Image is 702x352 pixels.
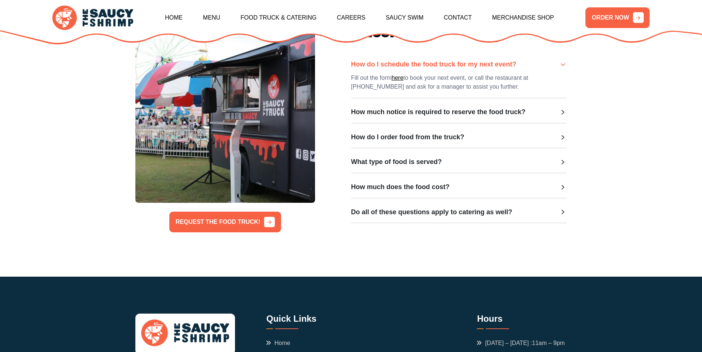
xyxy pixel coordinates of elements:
a: ORDER NOW [585,7,650,28]
h3: Do all of these questions apply to catering as well? [351,208,512,216]
img: logo [141,319,229,346]
img: logo [52,6,134,30]
a: Home [266,339,290,348]
a: Food Truck & Catering [241,2,317,34]
h3: What type of food is served? [351,158,442,166]
h3: How do I order food from the truck? [351,133,464,141]
span: 11am – 9pm [532,340,565,346]
a: Saucy Swim [385,2,423,34]
a: Careers [337,2,365,34]
h3: Quick Links [266,314,340,329]
span: [DATE] – [DATE] : [477,339,565,348]
a: Merchandise Shop [492,2,554,34]
p: Fill out the form to book your next event, or call the restaurant at [PHONE_NUMBER] and ask for a... [351,74,567,91]
a: Contact [444,2,472,34]
h3: Hours [477,314,567,329]
a: REQUEST THE FOOD TRUCK! [169,212,281,232]
a: here [392,74,404,82]
h3: How much notice is required to reserve the food truck? [351,108,526,116]
h3: How much does the food cost? [351,183,450,191]
a: Menu [203,2,220,34]
a: Home [165,2,183,34]
h3: How do I schedule the food truck for my next event? [351,61,516,69]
